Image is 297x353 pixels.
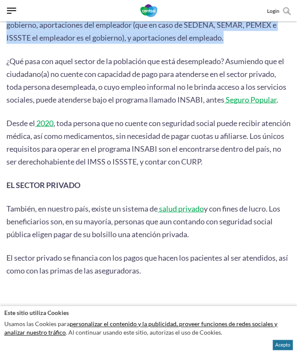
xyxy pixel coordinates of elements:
[159,203,204,213] span: salud privado
[6,203,280,238] span: y con fines de lucro. Los beneficiarios son, en su mayoría, personas que aun contando con segurid...
[6,118,35,127] span: Desde el
[4,318,293,338] p: Usamos las Cookies para . Al continuar usando este sitio, autorizas el uso de Cookies.
[283,7,291,15] img: search
[6,180,80,189] b: EL SECTOR PRIVADO
[36,118,53,127] span: 2020
[6,56,286,104] span: ¿Qué pasa con aquel sector de la población que está desempleado? Asumiendo que el ciudadano(a) no...
[4,309,293,317] h2: Este sitio utiliza Cookies
[35,118,53,127] a: 2020
[6,203,158,213] span: También, en nuestro país, existe un sistema de
[226,94,276,104] span: Seguro Popular
[158,203,204,213] a: salud privado
[6,7,289,42] span: : contribuciones del gobierno, aportaciones del empleador (que en caso de SEDENA, SEMAR, PEMEX e ...
[267,8,279,14] a: Login
[140,4,157,17] img: CentSai
[224,94,276,104] a: Seguro Popular
[276,94,278,104] span: .
[6,253,288,275] span: El sector privado se financia con los pagos que hacen los pacientes al ser atendidos, así como co...
[6,118,291,166] span: , toda persona que no cuente con seguridad social puede recibir atención médica, así como medicam...
[273,340,293,350] button: Acepto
